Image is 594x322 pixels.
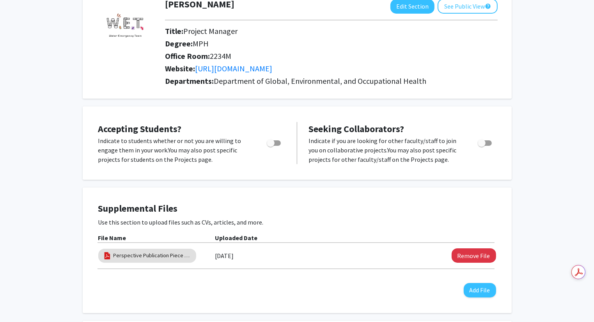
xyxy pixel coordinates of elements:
[98,218,496,227] p: Use this section to upload files such as CVs, articles, and more.
[98,136,252,164] p: Indicate to students whether or not you are willing to engage them in your work. You may also pos...
[215,249,234,262] label: [DATE]
[98,234,126,242] b: File Name
[215,234,258,242] b: Uploaded Date
[6,287,33,316] iframe: Chat
[264,136,285,148] div: Toggle
[309,136,463,164] p: Indicate if you are looking for other faculty/staff to join you on collaborative projects. You ma...
[193,39,209,48] span: MPH
[309,123,404,135] span: Seeking Collaborators?
[210,51,231,61] span: 2234M
[113,251,191,260] a: Perspective Publication Piece by Project PIs
[485,2,491,11] mat-icon: help
[98,203,496,214] h4: Supplemental Files
[165,27,490,36] h2: Title:
[183,26,238,36] span: Project Manager
[159,76,504,86] h2: Departments:
[165,39,490,48] h2: Degree:
[214,76,426,86] span: Department of Global, Environmental, and Occupational Health
[195,64,272,73] a: Opens in a new tab
[98,123,182,135] span: Accepting Students?
[165,51,490,61] h2: Office Room:
[165,64,490,73] h2: Website:
[464,283,496,297] button: Add File
[452,248,496,263] button: Remove Perspective Publication Piece by Project PIs File
[103,251,112,260] img: pdf_icon.png
[475,136,496,148] div: Toggle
